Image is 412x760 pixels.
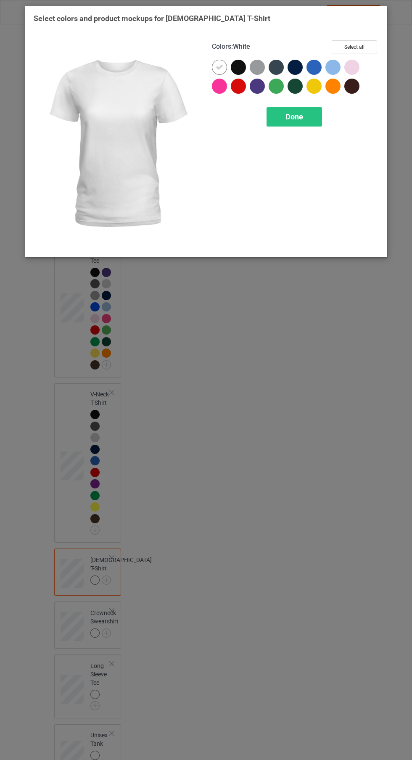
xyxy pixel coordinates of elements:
span: Colors [212,42,231,50]
img: regular.jpg [34,40,200,248]
h4: : [212,42,250,51]
span: Done [285,112,303,121]
span: White [233,42,250,50]
button: Select all [332,40,377,53]
span: Select colors and product mockups for [DEMOGRAPHIC_DATA] T-Shirt [34,14,270,23]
